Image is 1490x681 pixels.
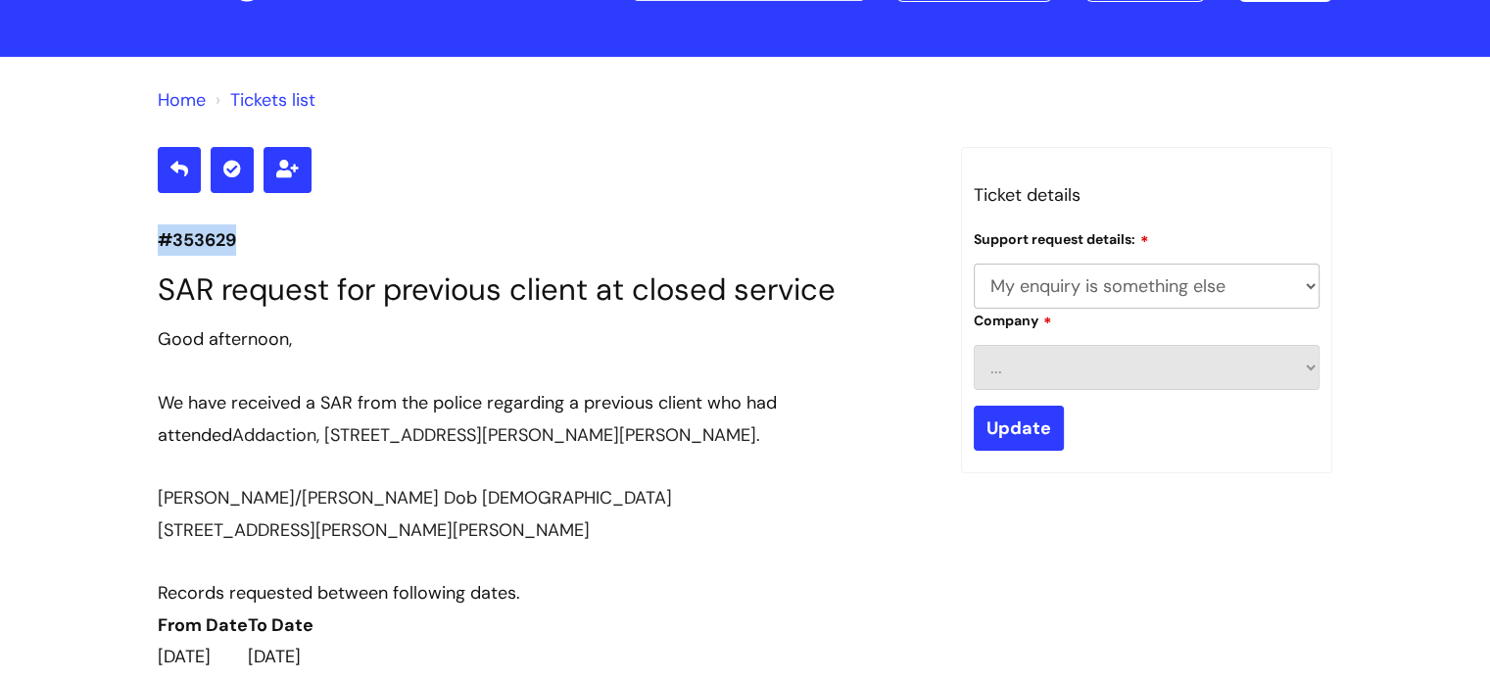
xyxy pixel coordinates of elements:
div: Good afternoon, [158,323,932,355]
td: [DATE] [248,641,313,672]
li: Tickets list [211,84,315,116]
li: Solution home [158,84,206,116]
a: Home [158,88,206,112]
a: Tickets list [230,88,315,112]
div: Records requested between following dates. [158,577,932,608]
label: Company [974,310,1052,329]
th: To Date [248,609,313,641]
div: We have received a SAR from the police regarding a previous client who had attended [158,387,932,451]
p: #353629 [158,224,932,256]
h3: Ticket details [974,179,1321,211]
label: Support request details: [974,228,1149,248]
td: [DATE] [158,641,248,672]
th: From Date [158,609,248,641]
span: Addaction, [STREET_ADDRESS][PERSON_NAME][PERSON_NAME]. [232,423,760,447]
span: [PERSON_NAME]/[PERSON_NAME] Dob [DEMOGRAPHIC_DATA] [158,486,672,510]
input: Update [974,406,1064,451]
span: [STREET_ADDRESS][PERSON_NAME][PERSON_NAME] [158,518,590,542]
h1: SAR request for previous client at closed service [158,271,932,308]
